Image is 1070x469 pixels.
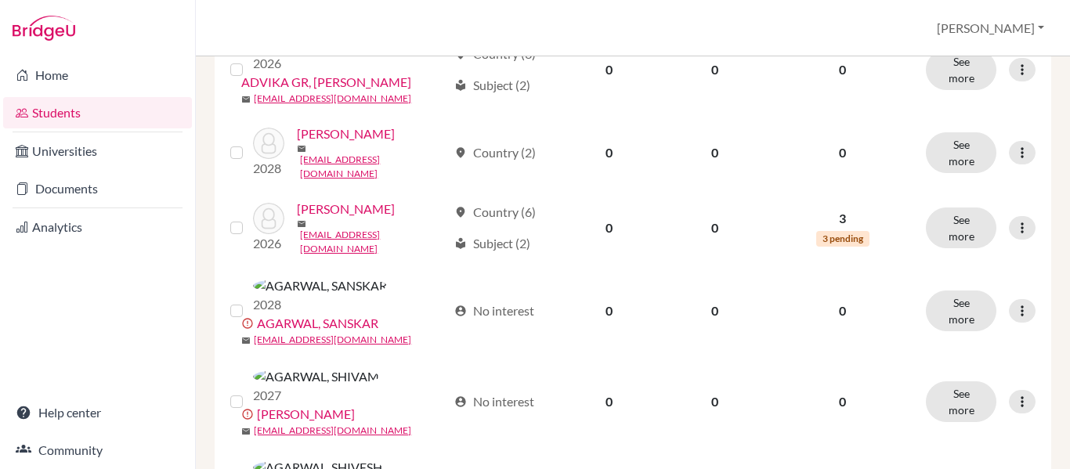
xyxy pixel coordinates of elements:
p: 2027 [253,386,379,405]
td: 0 [558,356,660,447]
td: 0 [660,115,768,190]
a: [EMAIL_ADDRESS][DOMAIN_NAME] [300,228,447,256]
img: AGARWAL, NAITIK [253,203,284,234]
td: 0 [660,356,768,447]
a: Universities [3,135,192,167]
button: See more [926,207,996,248]
a: [EMAIL_ADDRESS][DOMAIN_NAME] [254,92,411,106]
a: Community [3,435,192,466]
span: mail [297,219,306,229]
span: 3 pending [816,231,869,247]
img: AGARWAL, DHRUVI [253,128,284,159]
p: 2028 [253,295,387,314]
button: See more [926,381,996,422]
span: account_circle [454,395,467,408]
a: ADVIKA GR, [PERSON_NAME] [241,73,411,92]
p: 2026 [253,234,284,253]
img: Bridge-U [13,16,75,41]
td: 0 [660,190,768,265]
button: [PERSON_NAME] [930,13,1051,43]
p: 0 [778,60,907,79]
a: [EMAIL_ADDRESS][DOMAIN_NAME] [300,153,447,181]
td: 0 [558,265,660,356]
span: local_library [454,79,467,92]
span: account_circle [454,305,467,317]
a: [EMAIL_ADDRESS][DOMAIN_NAME] [254,424,411,438]
span: mail [297,144,306,153]
div: Subject (2) [454,76,530,95]
p: 2028 [253,159,284,178]
a: [PERSON_NAME] [297,200,395,218]
a: Home [3,60,192,91]
a: AGARWAL, SANSKAR [257,314,378,333]
a: [PERSON_NAME] [297,124,395,143]
span: mail [241,95,251,104]
span: local_library [454,237,467,250]
span: mail [241,427,251,436]
span: location_on [454,48,467,60]
p: 0 [778,143,907,162]
button: See more [926,132,996,173]
p: 0 [778,392,907,411]
span: error_outline [241,317,257,330]
p: 3 [778,209,907,228]
a: Help center [3,397,192,428]
td: 0 [660,265,768,356]
a: [EMAIL_ADDRESS][DOMAIN_NAME] [254,333,411,347]
button: See more [926,49,996,90]
img: AGARWAL, SHIVAM [253,367,379,386]
div: No interest [454,392,534,411]
td: 0 [660,24,768,115]
button: See more [926,290,996,331]
span: error_outline [241,408,257,420]
a: [PERSON_NAME] [257,405,355,424]
div: Country (2) [454,143,536,162]
div: Subject (2) [454,234,530,253]
p: 0 [778,301,907,320]
td: 0 [558,24,660,115]
a: Students [3,97,192,128]
td: 0 [558,115,660,190]
span: mail [241,336,251,345]
a: Analytics [3,211,192,243]
td: 0 [558,190,660,265]
p: 2026 [253,54,374,73]
img: AGARWAL, SANSKAR [253,276,387,295]
div: No interest [454,301,534,320]
span: location_on [454,206,467,218]
a: Documents [3,173,192,204]
span: location_on [454,146,467,159]
div: Country (6) [454,203,536,222]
